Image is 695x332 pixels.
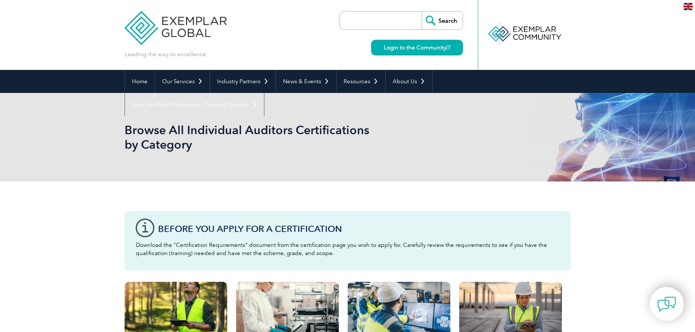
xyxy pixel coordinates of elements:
input: Search [422,12,463,29]
a: Industry Partners [210,70,276,93]
a: Home [125,70,155,93]
img: open_square.png [446,45,450,49]
a: News & Events [276,70,336,93]
h1: Browse All Individual Auditors Certifications by Category [125,123,410,152]
a: Login to the Community [371,40,463,55]
p: Download the “Certification Requirements” document from the certification page you wish to apply ... [136,241,560,257]
a: Find Certified Professional / Training Provider [125,93,264,116]
img: contact-chat.png [657,295,676,313]
a: About Us [386,70,432,93]
a: Resources [337,70,385,93]
h3: Before You Apply For a Certification [158,224,560,233]
img: en [683,3,693,10]
a: Our Services [155,70,210,93]
p: Leading the way to excellence [125,50,206,58]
